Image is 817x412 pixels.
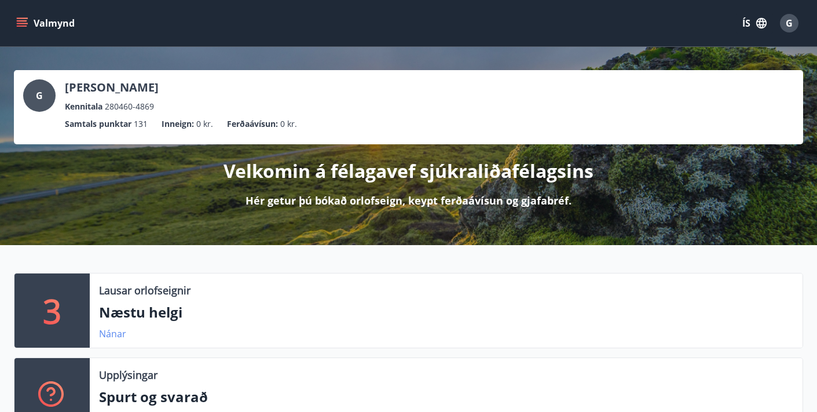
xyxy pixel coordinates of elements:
p: Ferðaávísun : [227,118,278,130]
p: Upplýsingar [99,367,157,382]
p: Samtals punktar [65,118,131,130]
p: Inneign : [162,118,194,130]
p: Næstu helgi [99,302,793,322]
span: 0 kr. [196,118,213,130]
p: Kennitala [65,100,102,113]
p: Spurt og svarað [99,387,793,407]
span: G [786,17,793,30]
p: [PERSON_NAME] [65,79,159,96]
a: Nánar [99,327,126,340]
p: Hér getur þú bókað orlofseign, keypt ferðaávísun og gjafabréf. [246,193,571,208]
p: Velkomin á félagavef sjúkraliðafélagsins [224,158,593,184]
p: 3 [43,289,61,333]
span: G [36,89,43,102]
button: G [775,9,803,37]
span: 0 kr. [280,118,297,130]
span: 280460-4869 [105,100,154,113]
button: ÍS [736,13,773,34]
button: menu [14,13,79,34]
span: 131 [134,118,148,130]
p: Lausar orlofseignir [99,283,190,298]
